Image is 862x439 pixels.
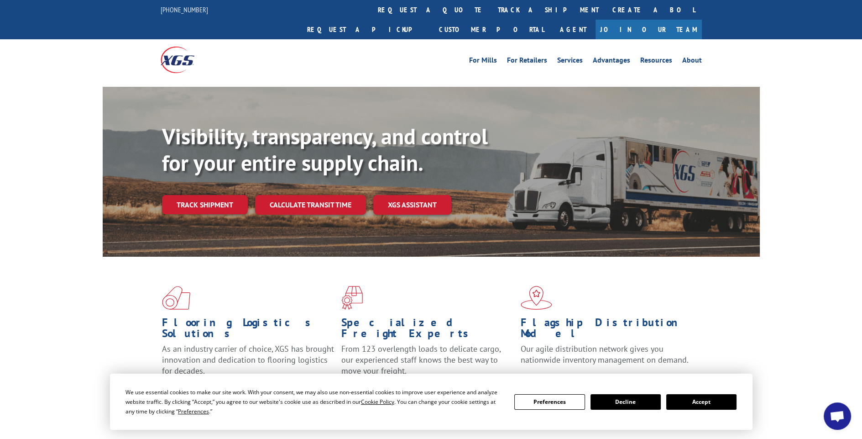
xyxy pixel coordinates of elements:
h1: Specialized Freight Experts [341,317,514,344]
button: Accept [666,394,737,410]
a: [PHONE_NUMBER] [161,5,208,14]
span: Our agile distribution network gives you nationwide inventory management on demand. [521,344,689,365]
a: About [682,57,702,67]
span: Preferences [178,407,209,415]
a: For Mills [469,57,497,67]
a: Agent [551,20,596,39]
a: Customer Portal [432,20,551,39]
img: xgs-icon-flagship-distribution-model-red [521,286,552,310]
span: Cookie Policy [361,398,394,406]
img: xgs-icon-total-supply-chain-intelligence-red [162,286,190,310]
img: xgs-icon-focused-on-flooring-red [341,286,363,310]
a: For Retailers [507,57,547,67]
b: Visibility, transparency, and control for your entire supply chain. [162,122,488,177]
a: Services [557,57,583,67]
a: XGS ASSISTANT [373,195,451,215]
div: We use essential cookies to make our site work. With your consent, we may also use non-essential ... [125,387,503,416]
button: Preferences [514,394,585,410]
a: Advantages [593,57,630,67]
a: Calculate transit time [255,195,366,215]
button: Decline [590,394,661,410]
a: Open chat [824,402,851,430]
p: From 123 overlength loads to delicate cargo, our experienced staff knows the best way to move you... [341,344,514,384]
h1: Flagship Distribution Model [521,317,693,344]
div: Cookie Consent Prompt [110,374,752,430]
span: As an industry carrier of choice, XGS has brought innovation and dedication to flooring logistics... [162,344,334,376]
a: Resources [640,57,672,67]
a: Track shipment [162,195,248,214]
a: Request a pickup [300,20,432,39]
h1: Flooring Logistics Solutions [162,317,334,344]
a: Join Our Team [596,20,702,39]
